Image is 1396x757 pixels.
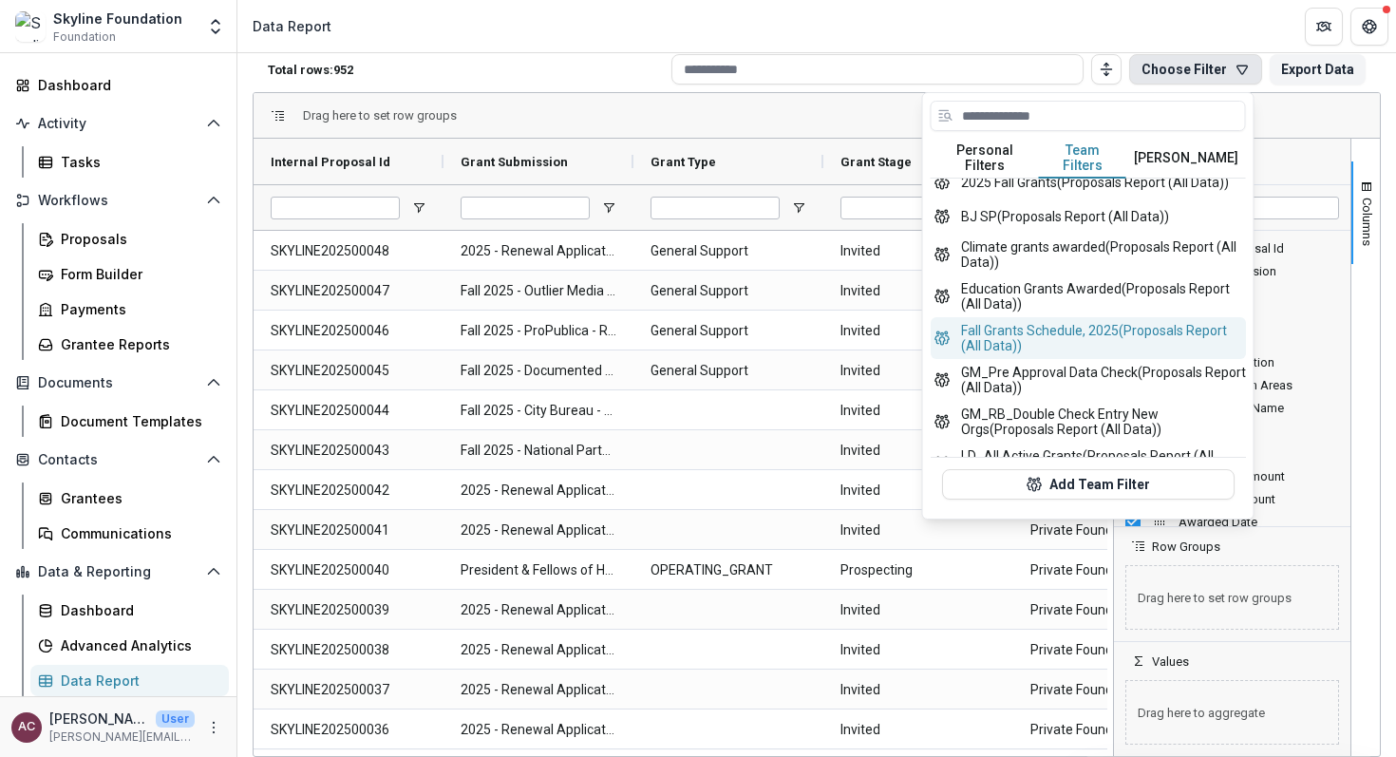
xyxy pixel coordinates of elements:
span: Values [1152,654,1189,669]
span: Grant Submission [461,155,568,169]
div: Values [1114,669,1350,756]
span: Grant Stage [1179,310,1339,324]
span: Invited [840,351,996,390]
button: Toggle auto height [1091,54,1122,85]
span: Activity [38,116,198,132]
a: Tasks [30,146,229,178]
button: Open Filter Menu [411,200,426,216]
button: Open entity switcher [202,8,229,46]
span: EIN [1179,424,1339,438]
span: Drag here to set row groups [303,108,457,123]
span: 2025 - Renewal Application [461,232,616,271]
div: Document Templates [61,411,214,431]
button: [PERSON_NAME] [1126,139,1246,179]
span: 2025 - Renewal Application [461,591,616,630]
a: Advanced Analytics [30,630,229,661]
span: Row Groups [1152,539,1220,554]
span: Grant Stage [840,155,912,169]
span: Private Foundation [1030,551,1186,590]
span: Foundation [53,28,116,46]
span: Invited [840,471,996,510]
span: Invited [840,391,996,430]
div: Payments [61,299,214,319]
span: General Support [651,272,806,311]
button: More [202,716,225,739]
input: Grant Submission Filter Input [461,197,590,219]
span: Columns [1360,198,1374,246]
span: Invited [840,312,996,350]
span: Private Foundation [1030,710,1186,749]
button: Personal Filters [931,139,1039,179]
button: 2025 Fall Grants (Proposals Report (All Data)) [931,165,1246,199]
span: Awarded Amount [1179,492,1339,506]
button: Partners [1305,8,1343,46]
span: Fall 2025 - Documented NY - Renewal Application [461,351,616,390]
button: LD_All Active Grants (Proposals Report (All Data)) [931,443,1246,484]
span: Requested Amount [1179,469,1339,483]
span: SKYLINE202500041 [271,511,426,550]
span: Grant Program Areas [1179,378,1339,392]
div: Communications [61,523,214,543]
span: Invited [840,272,996,311]
button: Open Contacts [8,445,229,475]
div: Data Report [61,671,214,691]
span: SKYLINE202500048 [271,232,426,271]
span: SKYLINE202500047 [271,272,426,311]
span: Private Foundation [1030,511,1186,550]
a: Grantees [30,483,229,514]
span: Invited [840,710,996,749]
div: Grantees [61,488,214,508]
span: 2025 - Renewal Application [461,471,616,510]
span: SKYLINE202500037 [271,671,426,710]
span: Drag here to set row groups [1125,565,1339,630]
span: Data & Reporting [38,564,198,580]
span: Invited [840,232,996,271]
span: 2025 - Renewal Application [461,631,616,670]
span: SKYLINE202500045 [271,351,426,390]
span: Organization Name [1179,401,1339,415]
span: Internal Proposal Id [1179,241,1339,255]
a: Dashboard [30,595,229,626]
span: Grant Description [1179,355,1339,369]
span: Private Foundation [1030,671,1186,710]
span: General Support [651,232,806,271]
span: SKYLINE202500036 [271,710,426,749]
a: Proposals [30,223,229,255]
button: Open Documents [8,368,229,398]
input: Grant Type Filter Input [651,197,780,219]
span: Drag here to aggregate [1125,680,1339,745]
span: Private Foundation [1030,591,1186,630]
button: Choose Filter [1129,54,1262,85]
div: Form Builder [61,264,214,284]
span: SKYLINE202500043 [271,431,426,470]
span: Invited [840,631,996,670]
button: Export Data [1270,54,1366,85]
span: Fall 2025 - City Bureau - Renewal Application [461,391,616,430]
button: Open Data & Reporting [8,557,229,587]
button: Add Team Filter [942,469,1235,500]
button: Open Activity [8,108,229,139]
nav: breadcrumb [245,12,339,40]
span: OPERATING_GRANT [651,551,806,590]
input: Grant Stage Filter Input [840,197,970,219]
button: GM_Pre Approval Data Check (Proposals Report (All Data)) [931,359,1246,401]
span: SKYLINE202500039 [271,591,426,630]
a: Communications [30,518,229,549]
span: General Support [651,351,806,390]
span: Grant Type [1179,287,1339,301]
span: Invited [840,671,996,710]
p: User [156,710,195,728]
span: Grant Submission [1179,264,1339,278]
span: Internal Proposal Id [271,155,390,169]
span: Fall 2025 - ProPublica - Renewal Application [461,312,616,350]
span: Entity Type [1179,446,1339,461]
span: General Support [651,312,806,350]
span: 2025 - Renewal Application [461,671,616,710]
div: Tasks [61,152,214,172]
a: Payments [30,293,229,325]
img: Skyline Foundation [15,11,46,42]
span: Grant Type [651,155,716,169]
button: Open Workflows [8,185,229,216]
p: [PERSON_NAME][EMAIL_ADDRESS][DOMAIN_NAME] [49,729,195,746]
span: Documents [38,375,198,391]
